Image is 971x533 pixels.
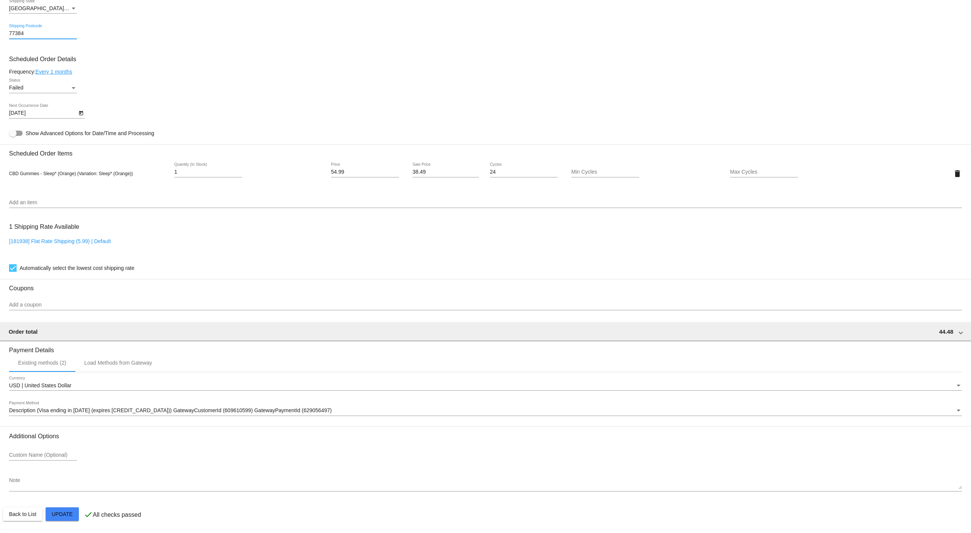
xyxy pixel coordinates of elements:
[9,200,962,206] input: Add an item
[9,69,962,75] div: Frequency:
[490,169,558,175] input: Cycles
[730,169,798,175] input: Max Cycles
[413,169,479,175] input: Sale Price
[9,382,71,388] span: USD | United States Dollar
[9,407,332,413] span: Description (Visa ending in [DATE] (expires [CREDIT_CARD_DATA])) GatewayCustomerId (609610599) Ga...
[9,85,77,91] mat-select: Status
[953,169,962,178] mat-icon: delete
[9,238,111,244] a: [181938] Flat Rate Shipping (5.99) | Default
[9,302,962,308] input: Add a coupon
[9,5,98,11] span: [GEOGRAPHIC_DATA] | [US_STATE]
[84,510,93,519] mat-icon: check
[9,55,962,63] h3: Scheduled Order Details
[84,360,152,366] div: Load Methods from Gateway
[9,341,962,354] h3: Payment Details
[20,263,134,273] span: Automatically select the lowest cost shipping rate
[9,452,77,458] input: Custom Name (Optional)
[46,507,79,521] button: Update
[9,433,962,440] h3: Additional Options
[9,6,77,12] mat-select: Shipping State
[26,129,154,137] span: Show Advanced Options for Date/Time and Processing
[9,511,36,517] span: Back to List
[939,328,953,335] span: 44.48
[9,328,38,335] span: Order total
[18,360,66,366] div: Existing methods (2)
[9,171,133,176] span: CBD Gummies - Sleep* (Orange) (Variation: Sleep* (Orange))
[93,511,141,518] p: All checks passed
[9,279,962,292] h3: Coupons
[9,408,962,414] mat-select: Payment Method
[9,31,77,37] input: Shipping Postcode
[174,169,242,175] input: Quantity (In Stock)
[9,383,962,389] mat-select: Currency
[571,169,639,175] input: Min Cycles
[9,110,77,116] input: Next Occurrence Date
[3,507,42,521] button: Back to List
[77,109,85,117] button: Open calendar
[331,169,399,175] input: Price
[52,511,73,517] span: Update
[9,219,79,235] h3: 1 Shipping Rate Available
[35,69,72,75] a: Every 1 months
[9,85,23,91] span: Failed
[9,144,962,157] h3: Scheduled Order Items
